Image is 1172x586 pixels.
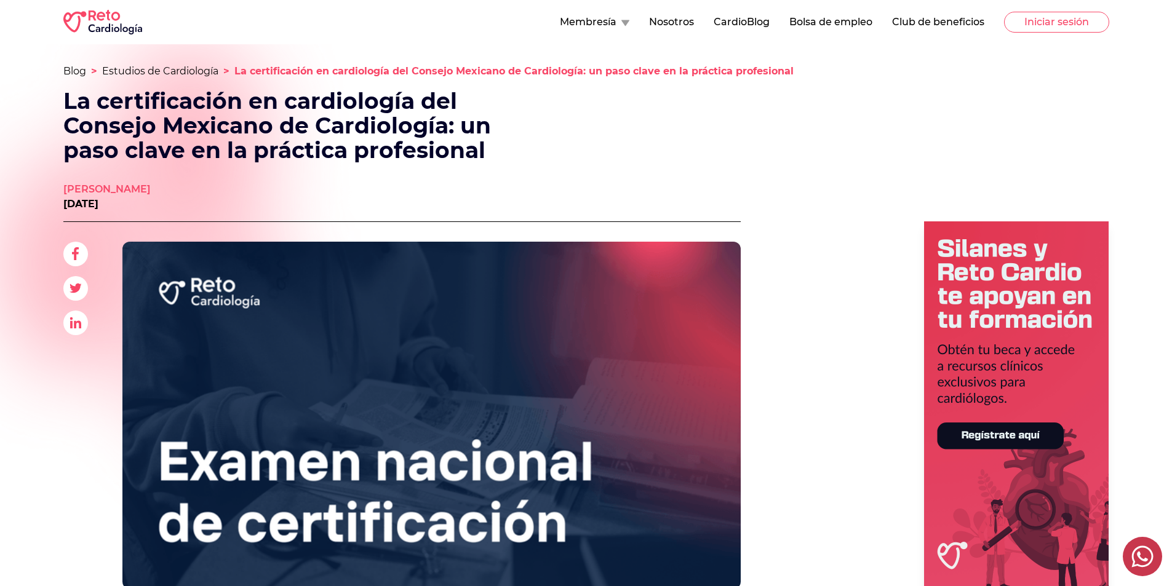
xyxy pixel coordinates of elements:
a: Blog [63,65,86,77]
a: Estudios de Cardiología [102,65,218,77]
button: Membresía [560,15,629,30]
a: [PERSON_NAME] [63,182,151,197]
button: CardioBlog [714,15,770,30]
h1: La certificación en cardiología del Consejo Mexicano de Cardiología: un paso clave en la práctica... [63,89,536,162]
button: Bolsa de empleo [789,15,872,30]
img: RETO Cardio Logo [63,10,142,34]
button: Iniciar sesión [1004,12,1109,33]
span: La certificación en cardiología del Consejo Mexicano de Cardiología: un paso clave en la práctica... [234,65,794,77]
button: Nosotros [649,15,694,30]
button: Club de beneficios [892,15,984,30]
span: > [223,65,229,77]
p: [DATE] [63,197,151,212]
span: > [91,65,97,77]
